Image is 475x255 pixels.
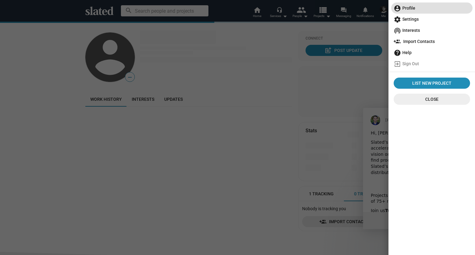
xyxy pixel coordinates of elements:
span: Settings [394,14,470,25]
span: Learn More [39,74,67,79]
span: List New Project [396,78,468,89]
span: blush reaction [30,105,45,120]
a: Help [391,47,473,58]
span: Interests [394,25,470,36]
mat-icon: help [394,49,401,57]
a: Import Contacts [391,36,473,47]
span: Help [394,47,470,58]
span: 😊 [32,107,42,119]
div: Slated’s Executive Producer Services can accelerate the process of getting your vision onto the s... [8,32,98,68]
img: Profile image for Mitchell [7,7,17,17]
a: Profile [391,2,473,14]
mat-icon: settings [394,16,401,23]
span: Profile [394,2,470,14]
mat-icon: account_circle [394,5,401,12]
div: Join us for our weekly on Clubhouse. Ask our Executive Producer Team anything about film developm... [8,100,98,136]
div: Projects with Script or Screening Scores of 75+ may qualify for . [8,85,98,97]
span: neutral face reaction [45,105,61,120]
mat-icon: exit_to_app [394,60,401,68]
span: Sign Out [394,58,470,69]
a: Learn More [27,71,79,82]
div: Hi, [PERSON_NAME]. [8,22,98,28]
a: Interests [391,25,473,36]
span: 😞 [63,107,73,119]
a: Settings [391,14,473,25]
b: Tuesdays at 1pm Pacific [22,100,80,105]
span: Close [399,94,465,105]
button: Close [394,94,470,105]
span: disappointed reaction [61,105,76,120]
a: List New Project [394,78,470,89]
span: Import Contacts [394,36,470,47]
span: [PERSON_NAME] [22,10,56,15]
span: 😐 [48,107,58,119]
mat-icon: wifi_tethering [394,27,401,34]
a: Sign Out [391,58,473,69]
a: VIP Services [57,91,83,96]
